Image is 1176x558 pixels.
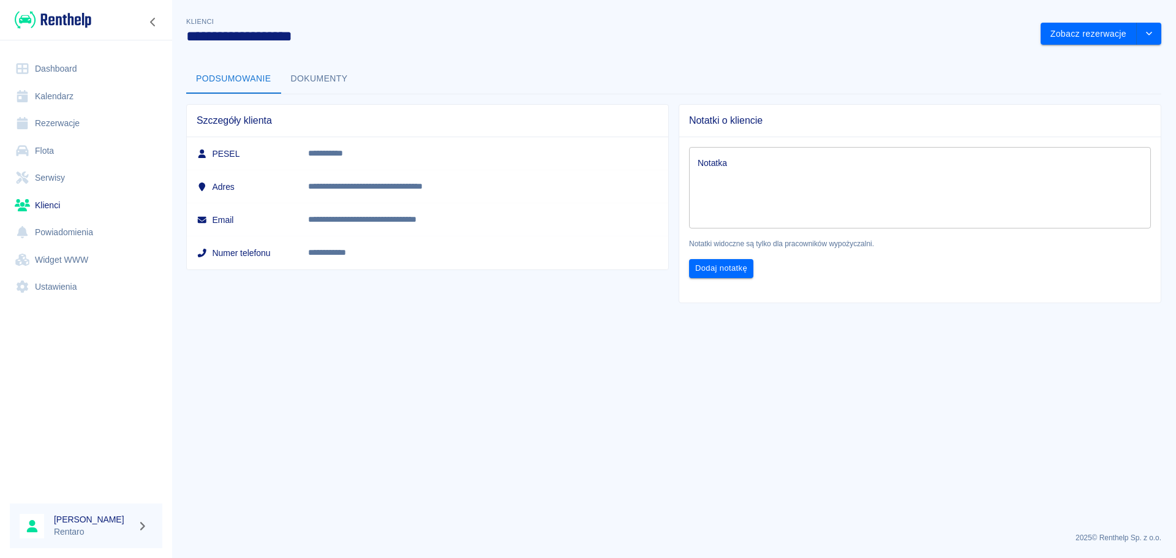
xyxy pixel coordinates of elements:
button: Zwiń nawigację [144,14,162,30]
p: 2025 © Renthelp Sp. z o.o. [186,532,1161,543]
h6: Numer telefonu [197,247,288,259]
p: Notatki widoczne są tylko dla pracowników wypożyczalni. [689,238,1151,249]
button: Dodaj notatkę [689,259,753,278]
p: Rentaro [54,526,132,538]
a: Widget WWW [10,246,162,274]
h6: [PERSON_NAME] [54,513,132,526]
a: Renthelp logo [10,10,91,30]
a: Ustawienia [10,273,162,301]
h6: Email [197,214,288,226]
a: Serwisy [10,164,162,192]
img: Renthelp logo [15,10,91,30]
a: Dashboard [10,55,162,83]
h6: PESEL [197,148,288,160]
button: Zobacz rezerwacje [1041,23,1137,45]
h6: Adres [197,181,288,193]
span: Notatki o kliencie [689,115,1151,127]
span: Szczegóły klienta [197,115,658,127]
span: Klienci [186,18,214,25]
a: Kalendarz [10,83,162,110]
a: Rezerwacje [10,110,162,137]
a: Powiadomienia [10,219,162,246]
button: Podsumowanie [186,64,281,94]
a: Flota [10,137,162,165]
button: Dokumenty [281,64,358,94]
a: Klienci [10,192,162,219]
button: drop-down [1137,23,1161,45]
